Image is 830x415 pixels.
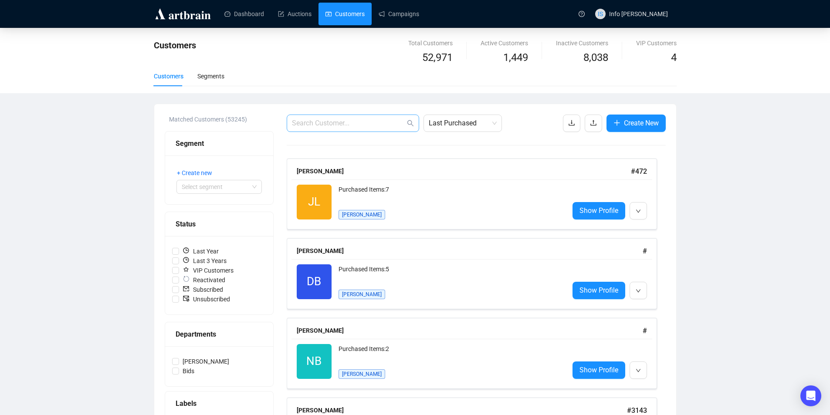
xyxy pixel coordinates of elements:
a: Customers [325,3,365,25]
span: Bids [179,366,198,376]
div: Departments [176,329,263,340]
a: Campaigns [379,3,419,25]
span: + Create new [177,168,212,178]
div: [PERSON_NAME] [297,246,643,256]
span: Info [PERSON_NAME] [609,10,668,17]
a: [PERSON_NAME]#NBPurchased Items:2[PERSON_NAME]Show Profile [287,318,666,389]
span: VIP Customers [179,266,237,275]
span: Create New [624,118,659,128]
div: Customers [154,71,183,81]
span: Subscribed [179,285,227,294]
div: Purchased Items: 5 [339,264,562,282]
span: JL [308,193,320,211]
span: Last Purchased [429,115,497,132]
span: download [568,119,575,126]
span: Show Profile [579,364,618,375]
div: Segments [197,71,224,81]
div: Purchased Items: 2 [339,344,562,361]
span: # 3143 [627,406,647,415]
span: 1,449 [503,50,528,66]
span: # [643,247,647,255]
span: question-circle [579,11,585,17]
span: search [407,120,414,127]
a: Dashboard [224,3,264,25]
div: Labels [176,398,263,409]
span: 52,971 [422,50,453,66]
a: Show Profile [573,361,625,379]
span: upload [590,119,597,126]
span: Unsubscribed [179,294,234,304]
button: + Create new [176,166,219,180]
span: 8,038 [583,50,608,66]
span: [PERSON_NAME] [339,290,385,299]
span: Customers [154,40,196,51]
span: # [643,327,647,335]
span: NB [306,352,322,370]
span: 4 [671,51,677,64]
span: Reactivated [179,275,229,285]
div: Open Intercom Messenger [800,385,821,406]
span: Show Profile [579,205,618,216]
span: Last Year [179,246,222,256]
div: Active Customers [481,38,528,48]
span: Show Profile [579,285,618,296]
a: [PERSON_NAME]#DBPurchased Items:5[PERSON_NAME]Show Profile [287,238,666,309]
div: Inactive Customers [556,38,608,48]
div: [PERSON_NAME] [297,166,631,176]
span: DB [307,273,321,290]
div: Status [176,219,263,229]
span: # 472 [631,167,647,175]
span: IS [598,9,603,19]
span: [PERSON_NAME] [339,210,385,219]
span: down [636,288,641,294]
div: [PERSON_NAME] [297,405,627,415]
span: Last 3 Years [179,256,230,266]
div: VIP Customers [636,38,677,48]
button: Create New [606,115,666,132]
img: logo [154,7,212,21]
a: [PERSON_NAME]#472JLPurchased Items:7[PERSON_NAME]Show Profile [287,159,666,229]
div: Matched Customers (53245) [169,115,274,124]
span: [PERSON_NAME] [339,369,385,379]
div: Total Customers [408,38,453,48]
div: Segment [176,138,263,149]
input: Search Customer... [292,118,405,128]
span: down [636,368,641,373]
div: Purchased Items: 7 [339,185,562,202]
span: plus [613,119,620,126]
div: [PERSON_NAME] [297,326,643,335]
a: Show Profile [573,202,625,219]
span: [PERSON_NAME] [179,357,233,366]
a: Show Profile [573,282,625,299]
a: Auctions [278,3,312,25]
span: down [636,209,641,214]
